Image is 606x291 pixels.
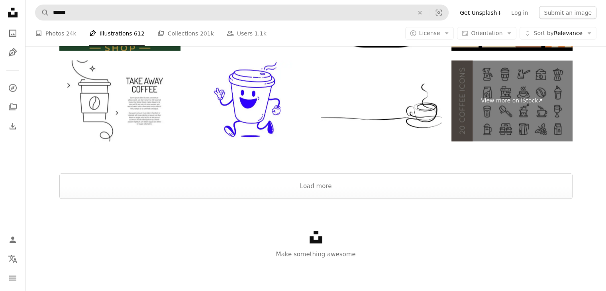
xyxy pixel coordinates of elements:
[5,80,21,96] a: Explore
[471,30,502,36] span: Orientation
[35,21,76,46] a: Photos 24k
[5,251,21,267] button: Language
[539,6,596,19] button: Submit an image
[25,250,606,259] p: Make something awesome
[35,5,49,20] button: Search Unsplash
[254,29,266,38] span: 1.1k
[533,29,582,37] span: Relevance
[5,232,21,248] a: Log in / Sign up
[5,5,21,22] a: Home — Unsplash
[520,27,596,40] button: Sort byRelevance
[5,26,21,41] a: Photos
[59,173,573,199] button: Load more
[227,21,267,46] a: Users 1.1k
[35,5,449,21] form: Find visuals sitewide
[59,61,180,142] img: Continuous Line Drawing of Take Away Coffee Icon. Hand Drawn Symbol Vector Illustration.
[190,61,311,142] img: Coffee cup, funny character mascot
[5,118,21,134] a: Download History
[405,27,454,40] button: License
[5,45,21,61] a: Illustrations
[506,6,533,19] a: Log in
[419,30,440,36] span: License
[451,61,573,142] a: View more on iStock↗
[457,27,516,40] button: Orientation
[5,270,21,286] button: Menu
[66,29,76,38] span: 24k
[321,61,442,142] img: Tea and Coffee Cup Vector
[157,21,214,46] a: Collections 201k
[429,5,448,20] button: Visual search
[533,30,553,36] span: Sort by
[411,5,429,20] button: Clear
[455,6,506,19] a: Get Unsplash+
[200,29,214,38] span: 201k
[5,99,21,115] a: Collections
